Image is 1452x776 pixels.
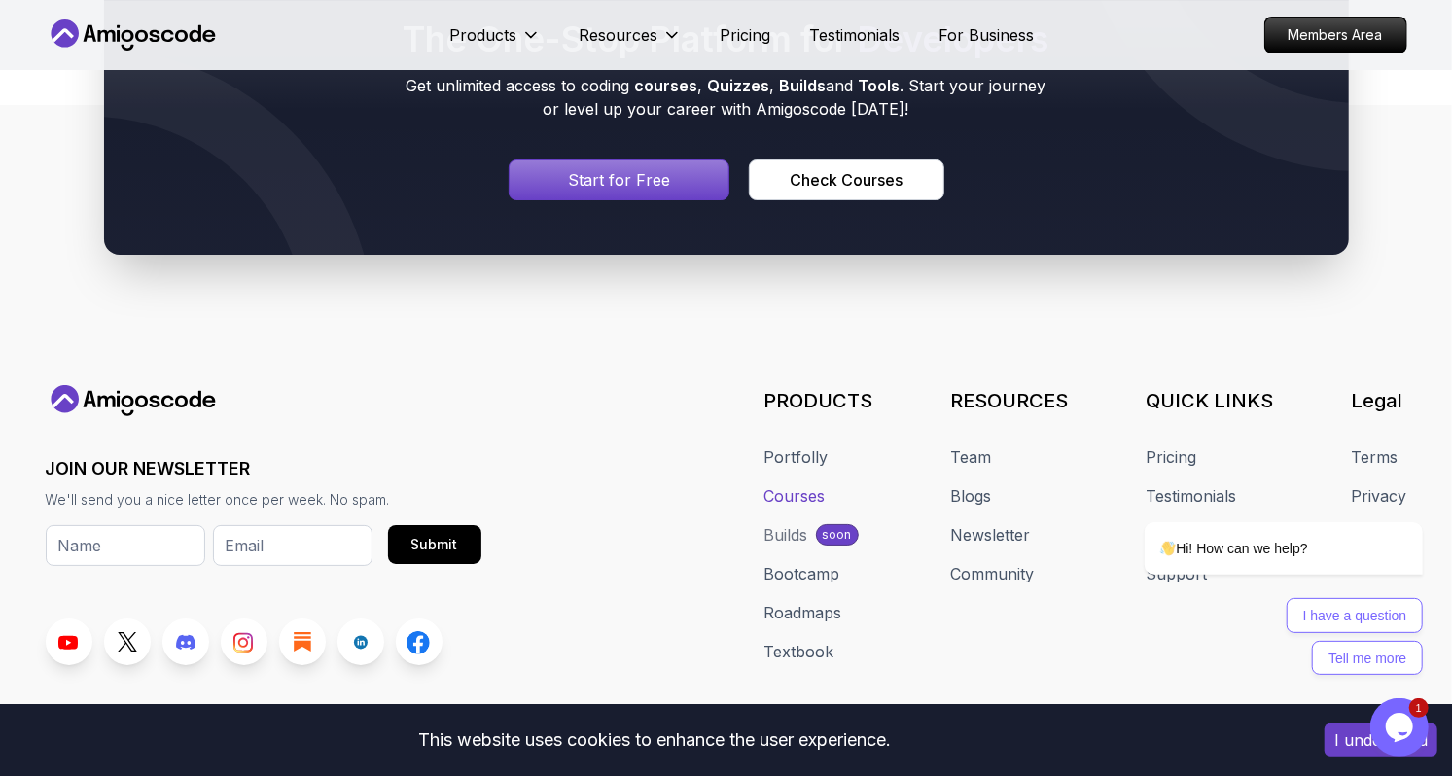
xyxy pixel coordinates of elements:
[951,387,1069,414] h3: RESOURCES
[1264,17,1407,53] a: Members Area
[939,23,1035,47] a: For Business
[396,618,443,665] a: Facebook link
[635,76,698,95] span: courses
[708,76,770,95] span: Quizzes
[337,618,384,665] a: LinkedIn link
[951,562,1035,585] a: Community
[46,525,205,566] input: Name
[1082,348,1433,688] iframe: chat widget
[104,618,151,665] a: Twitter link
[580,23,682,62] button: Resources
[1370,698,1433,757] iframe: chat widget
[749,159,943,200] button: Check Courses
[764,387,873,414] h3: PRODUCTS
[411,535,458,554] div: Submit
[568,168,670,192] p: Start for Free
[221,618,267,665] a: Instagram link
[46,490,481,510] p: We'll send you a nice letter once per week. No spam.
[509,159,730,200] a: Signin page
[1325,723,1437,757] button: Accept cookies
[46,618,92,665] a: Youtube link
[764,601,842,624] a: Roadmaps
[721,23,771,47] a: Pricing
[450,23,541,62] button: Products
[400,74,1053,121] p: Get unlimited access to coding , , and . Start your journey or level up your career with Amigosco...
[46,455,481,482] h3: JOIN OUR NEWSLETTER
[388,525,481,564] button: Submit
[764,523,808,547] div: Builds
[810,23,901,47] a: Testimonials
[823,527,852,543] p: soon
[764,445,829,469] a: Portfolly
[749,159,943,200] a: Courses page
[780,76,827,95] span: Builds
[790,168,903,192] div: Check Courses
[764,484,826,508] a: Courses
[213,525,372,566] input: Email
[1265,18,1406,53] p: Members Area
[951,523,1031,547] a: Newsletter
[580,23,658,47] p: Resources
[450,23,517,47] p: Products
[764,562,840,585] a: Bootcamp
[764,640,834,663] a: Textbook
[951,445,992,469] a: Team
[859,76,901,95] span: Tools
[162,618,209,665] a: Discord link
[15,719,1295,761] div: This website uses cookies to enhance the user experience.
[951,484,992,508] a: Blogs
[279,618,326,665] a: Blog link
